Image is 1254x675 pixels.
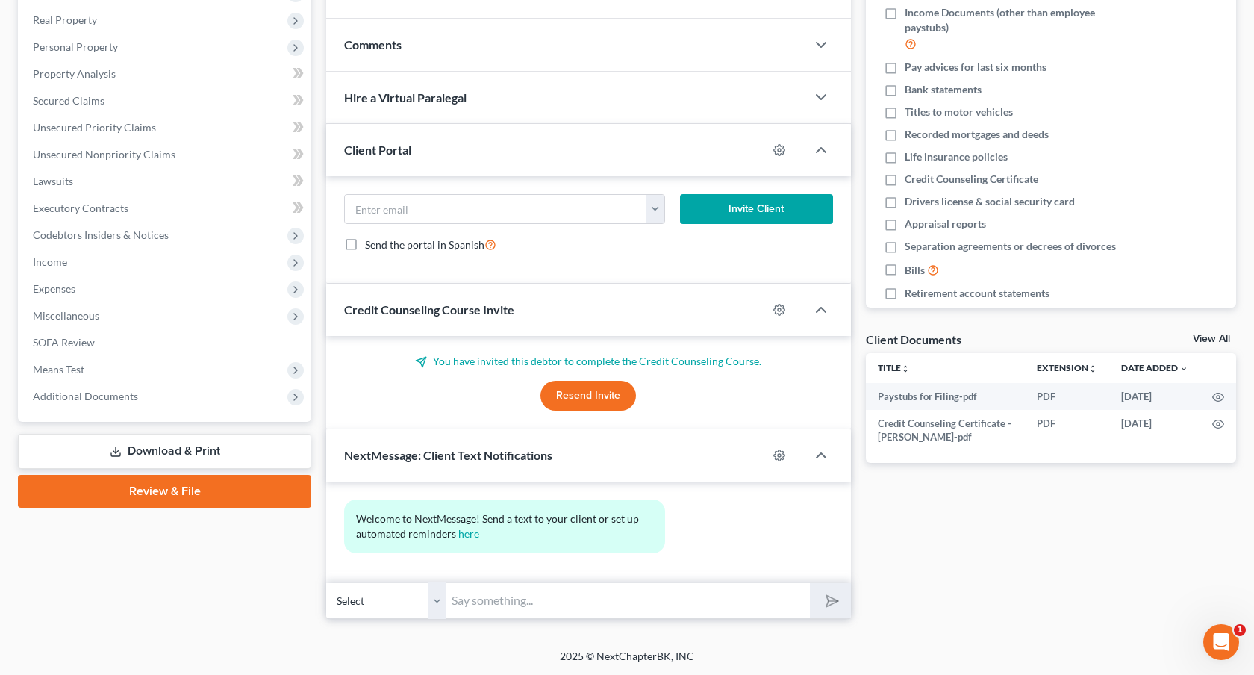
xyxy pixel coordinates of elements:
[33,67,116,80] span: Property Analysis
[344,37,402,52] span: Comments
[33,121,156,134] span: Unsecured Priority Claims
[33,40,118,53] span: Personal Property
[905,263,925,278] span: Bills
[21,114,311,141] a: Unsecured Priority Claims
[1193,334,1230,344] a: View All
[866,332,961,347] div: Client Documents
[905,149,1008,164] span: Life insurance policies
[344,90,467,105] span: Hire a Virtual Paralegal
[21,168,311,195] a: Lawsuits
[1203,624,1239,660] iframe: Intercom live chat
[21,329,311,356] a: SOFA Review
[1234,624,1246,636] span: 1
[365,238,484,251] span: Send the portal in Spanish
[33,175,73,187] span: Lawsuits
[680,194,833,224] button: Invite Client
[905,82,982,97] span: Bank statements
[905,105,1013,119] span: Titles to motor vehicles
[345,195,646,223] input: Enter email
[905,286,1049,301] span: Retirement account statements
[33,13,97,26] span: Real Property
[356,512,641,540] span: Welcome to NextMessage! Send a text to your client or set up automated reminders
[33,228,169,241] span: Codebtors Insiders & Notices
[1088,364,1097,373] i: unfold_more
[21,60,311,87] a: Property Analysis
[33,336,95,349] span: SOFA Review
[21,141,311,168] a: Unsecured Nonpriority Claims
[905,217,986,231] span: Appraisal reports
[905,60,1046,75] span: Pay advices for last six months
[1025,410,1109,451] td: PDF
[344,354,833,369] p: You have invited this debtor to complete the Credit Counseling Course.
[446,582,810,619] input: Say something...
[21,195,311,222] a: Executory Contracts
[878,362,910,373] a: Titleunfold_more
[540,381,636,411] button: Resend Invite
[1025,383,1109,410] td: PDF
[905,127,1049,142] span: Recorded mortgages and deeds
[33,363,84,376] span: Means Test
[33,390,138,402] span: Additional Documents
[1109,410,1200,451] td: [DATE]
[1121,362,1188,373] a: Date Added expand_more
[905,239,1116,254] span: Separation agreements or decrees of divorces
[344,143,411,157] span: Client Portal
[18,434,311,469] a: Download & Print
[33,309,99,322] span: Miscellaneous
[344,302,514,317] span: Credit Counseling Course Invite
[866,383,1025,410] td: Paystubs for Filing-pdf
[33,255,67,268] span: Income
[33,282,75,295] span: Expenses
[33,94,104,107] span: Secured Claims
[1037,362,1097,373] a: Extensionunfold_more
[33,148,175,161] span: Unsecured Nonpriority Claims
[344,448,552,462] span: NextMessage: Client Text Notifications
[905,194,1075,209] span: Drivers license & social security card
[905,172,1038,187] span: Credit Counseling Certificate
[18,475,311,508] a: Review & File
[21,87,311,114] a: Secured Claims
[905,5,1131,35] span: Income Documents (other than employee paystubs)
[33,202,128,214] span: Executory Contracts
[1109,383,1200,410] td: [DATE]
[1179,364,1188,373] i: expand_more
[901,364,910,373] i: unfold_more
[458,527,479,540] a: here
[866,410,1025,451] td: Credit Counseling Certificate - [PERSON_NAME]-pdf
